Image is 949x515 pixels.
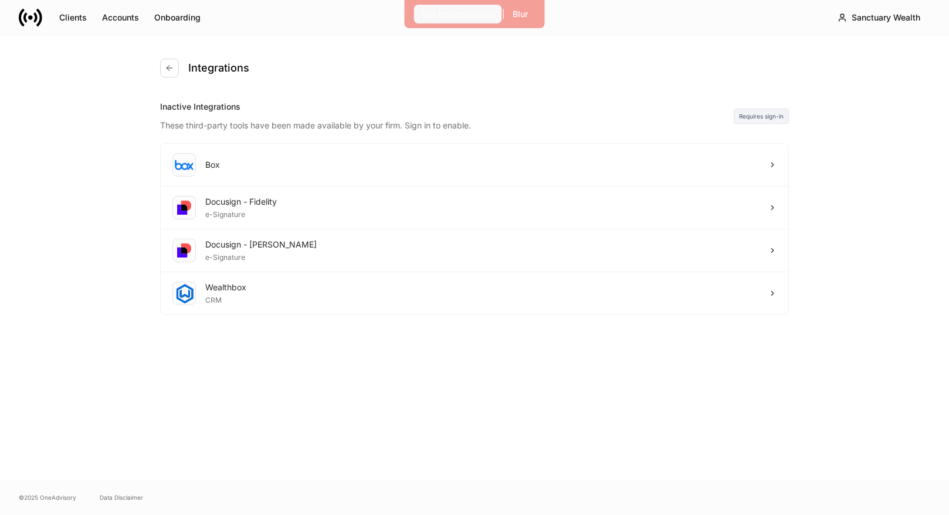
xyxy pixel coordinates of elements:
button: Exit Impersonation [414,5,502,23]
button: Blur [505,5,535,23]
div: e-Signature [205,208,277,219]
div: These third-party tools have been made available by your firm. Sign in to enable. [160,113,734,131]
div: Docusign - [PERSON_NAME] [205,239,317,250]
div: Wealthbox [205,282,246,293]
div: Requires sign-in [734,109,789,124]
div: Box [205,159,220,171]
button: Sanctuary Wealth [828,7,930,28]
div: CRM [205,293,246,305]
div: Exit Impersonation [422,8,494,20]
a: Data Disclaimer [100,493,143,502]
div: Blur [513,8,528,20]
button: Onboarding [147,8,208,27]
div: Clients [59,12,87,23]
div: Inactive Integrations [160,101,734,113]
img: oYqM9ojoZLfzCHUefNbBcWHcyDPbQKagtYciMC8pFl3iZXy3dU33Uwy+706y+0q2uJ1ghNQf2OIHrSh50tUd9HaB5oMc62p0G... [175,160,194,170]
h4: Integrations [188,61,249,75]
button: Accounts [94,8,147,27]
div: e-Signature [205,250,317,262]
div: Docusign - Fidelity [205,196,277,208]
div: Accounts [102,12,139,23]
button: Clients [52,8,94,27]
div: Onboarding [154,12,201,23]
span: © 2025 OneAdvisory [19,493,76,502]
div: Sanctuary Wealth [852,12,920,23]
